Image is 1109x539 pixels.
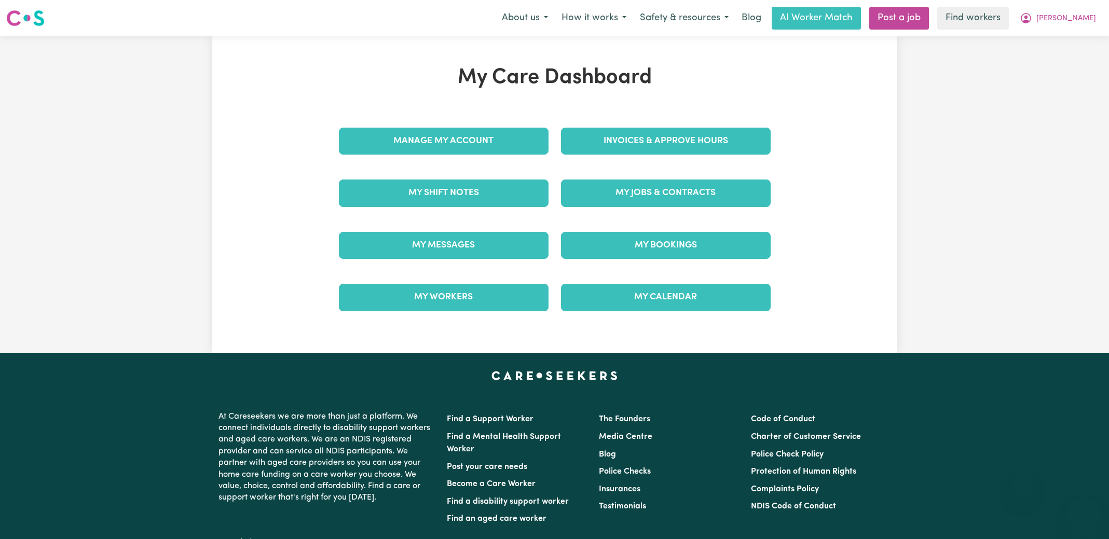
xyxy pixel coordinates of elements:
[751,485,819,493] a: Complaints Policy
[1036,13,1096,24] span: [PERSON_NAME]
[1013,7,1103,29] button: My Account
[751,467,856,476] a: Protection of Human Rights
[735,7,768,30] a: Blog
[555,7,633,29] button: How it works
[218,407,434,508] p: At Careseekers we are more than just a platform. We connect individuals directly to disability su...
[447,497,569,506] a: Find a disability support worker
[339,284,549,311] a: My Workers
[599,433,652,441] a: Media Centre
[561,284,771,311] a: My Calendar
[561,128,771,155] a: Invoices & Approve Hours
[1067,497,1101,531] iframe: Button to launch messaging window
[561,179,771,206] a: My Jobs & Contracts
[447,515,546,523] a: Find an aged care worker
[751,415,815,423] a: Code of Conduct
[339,232,549,259] a: My Messages
[772,7,861,30] a: AI Worker Match
[599,485,640,493] a: Insurances
[599,450,616,459] a: Blog
[751,450,824,459] a: Police Check Policy
[599,467,651,476] a: Police Checks
[751,502,836,510] a: NDIS Code of Conduct
[633,7,735,29] button: Safety & resources
[447,415,533,423] a: Find a Support Worker
[869,7,929,30] a: Post a job
[561,232,771,259] a: My Bookings
[495,7,555,29] button: About us
[599,502,646,510] a: Testimonials
[937,7,1009,30] a: Find workers
[339,128,549,155] a: Manage My Account
[6,6,45,30] a: Careseekers logo
[6,9,45,27] img: Careseekers logo
[751,433,861,441] a: Charter of Customer Service
[491,371,618,380] a: Careseekers home page
[447,463,527,471] a: Post your care needs
[447,433,561,453] a: Find a Mental Health Support Worker
[447,480,536,488] a: Become a Care Worker
[1012,473,1033,493] iframe: Close message
[599,415,650,423] a: The Founders
[339,179,549,206] a: My Shift Notes
[333,65,777,90] h1: My Care Dashboard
